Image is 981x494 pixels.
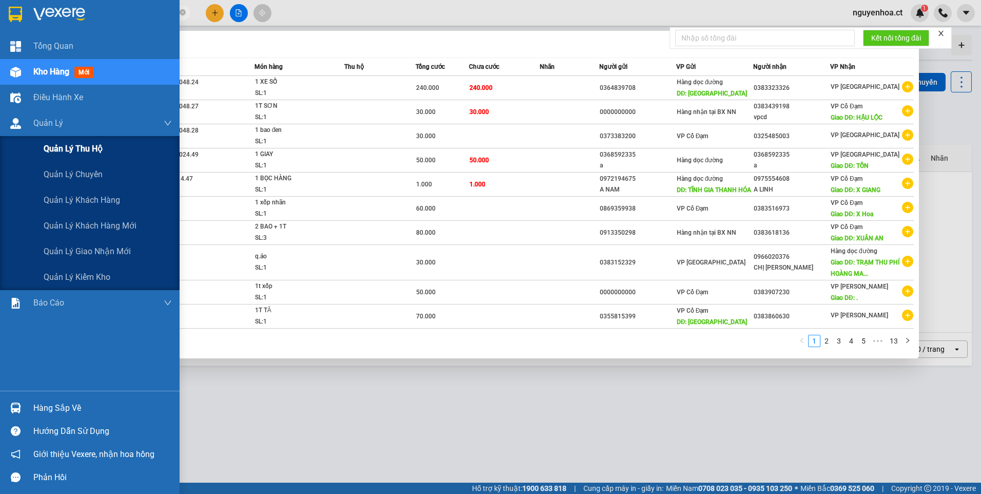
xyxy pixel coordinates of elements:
[677,307,709,314] span: VP Cổ Đạm
[905,337,911,344] span: right
[33,91,83,104] span: Điều hành xe
[831,294,858,301] span: Giao DĐ: .
[600,160,676,171] div: a
[10,298,21,309] img: solution-icon
[677,205,709,212] span: VP Cổ Đạm
[902,105,913,117] span: plus-circle
[600,257,676,268] div: 0383152329
[74,67,93,78] span: mới
[901,335,914,347] li: Next Page
[831,312,888,319] span: VP [PERSON_NAME]
[754,262,830,273] div: CHỊ [PERSON_NAME]
[677,132,709,140] span: VP Cổ Đạm
[180,8,186,18] span: close-circle
[416,157,436,164] span: 50.000
[831,199,862,206] span: VP Cổ Đạm
[11,449,21,459] span: notification
[846,335,857,347] a: 4
[754,203,830,214] div: 0383516973
[677,108,736,116] span: Hàng nhận tại BX NN
[870,335,886,347] li: Next 5 Pages
[469,181,485,188] span: 1.000
[255,160,332,172] div: SL: 1
[33,470,172,485] div: Phản hồi
[677,289,709,296] span: VP Cổ Đạm
[871,32,921,44] span: Kết nối tổng đài
[796,335,808,347] button: left
[44,142,103,155] span: Quản lý thu hộ
[254,63,283,70] span: Món hàng
[255,305,332,316] div: 1T TĂ
[10,41,21,52] img: dashboard-icon
[255,316,332,328] div: SL: 1
[44,219,136,232] span: Quản lý khách hàng mới
[821,335,832,347] a: 2
[754,131,830,142] div: 0325485003
[600,83,676,93] div: 0364839708
[831,114,882,121] span: Giao DĐ: HẬU LỘC
[11,426,21,436] span: question-circle
[600,184,676,195] div: A NAM
[902,310,913,321] span: plus-circle
[857,335,870,347] li: 5
[902,81,913,92] span: plus-circle
[677,90,748,97] span: DĐ: [GEOGRAPHIC_DATA]
[830,63,855,70] span: VP Nhận
[33,67,69,77] span: Kho hàng
[416,289,436,296] span: 50.000
[677,157,723,164] span: Hàng dọc đường
[831,248,877,255] span: Hàng dọc đường
[10,403,21,413] img: warehouse-icon
[255,208,332,220] div: SL: 1
[469,157,489,164] span: 50.000
[937,30,945,37] span: close
[858,335,869,347] a: 5
[831,175,862,182] span: VP Cổ Đạm
[416,259,436,266] span: 30.000
[754,174,830,184] div: 0975554608
[754,112,830,123] div: vpcd
[600,107,676,118] div: 0000000000
[902,256,913,267] span: plus-circle
[416,313,436,320] span: 70.000
[540,63,555,70] span: Nhãn
[809,335,820,347] a: 1
[44,194,120,206] span: Quản lý khách hàng
[33,296,64,309] span: Báo cáo
[831,103,862,110] span: VP Cổ Đạm
[44,245,131,258] span: Quản lý giao nhận mới
[600,203,676,214] div: 0869359938
[831,186,880,194] span: Giao DĐ: X GIANG
[600,174,676,184] div: 0972194675
[255,136,332,147] div: SL: 1
[831,259,899,277] span: Giao DĐ: TRẠM THU PHÍ HOÀNG MA...
[469,63,499,70] span: Chưa cước
[886,335,901,347] li: 13
[33,40,73,52] span: Tổng Quan
[600,287,676,298] div: 0000000000
[902,129,913,141] span: plus-circle
[10,92,21,103] img: warehouse-icon
[754,252,830,262] div: 0966020376
[600,311,676,322] div: 0355815399
[902,226,913,237] span: plus-circle
[845,335,857,347] li: 4
[416,132,436,140] span: 30.000
[600,227,676,238] div: 0913350298
[33,401,172,416] div: Hàng sắp về
[677,79,723,86] span: Hàng dọc đường
[600,149,676,160] div: 0368592335
[902,286,913,297] span: plus-circle
[469,84,493,91] span: 240.000
[600,131,676,142] div: 0373383200
[677,175,723,182] span: Hàng dọc đường
[677,186,752,194] span: DĐ: TĨNH GIA THANH HÓA
[255,101,332,112] div: 1T SƠN
[675,30,855,46] input: Nhập số tổng đài
[255,112,332,123] div: SL: 1
[831,211,873,218] span: Giao DĐ: X Hoa
[11,472,21,482] span: message
[754,101,830,112] div: 0383439198
[10,67,21,78] img: warehouse-icon
[902,202,913,213] span: plus-circle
